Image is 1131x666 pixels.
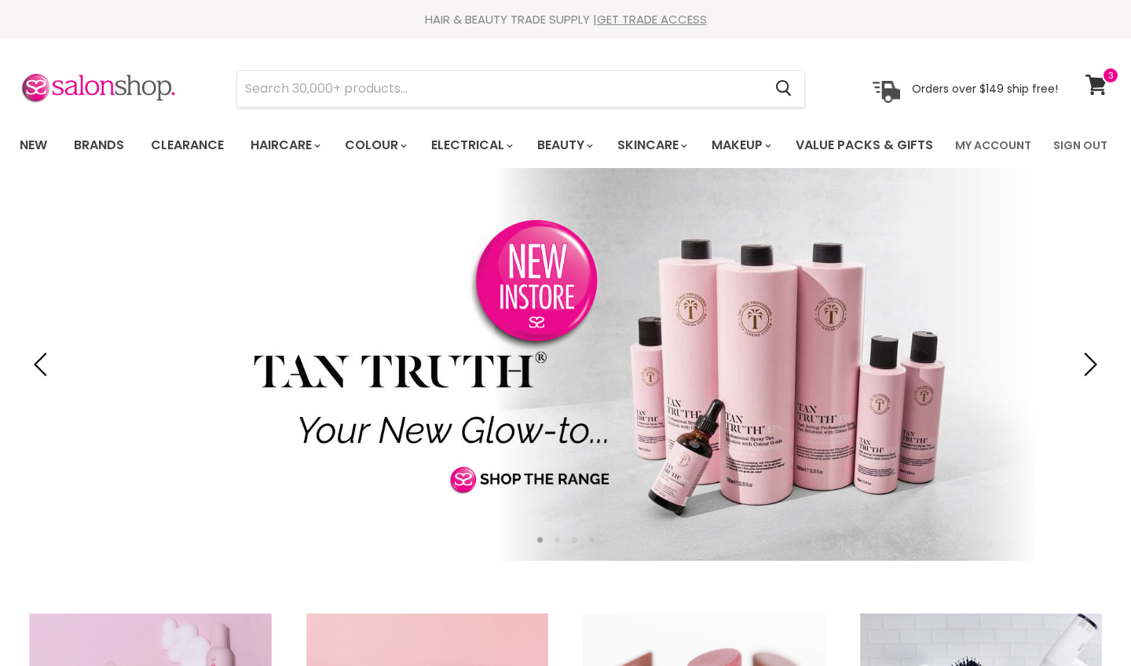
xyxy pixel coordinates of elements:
[912,81,1058,95] p: Orders over $149 ship free!
[555,537,560,543] li: Page dot 2
[537,537,543,543] li: Page dot 1
[1072,349,1104,380] button: Next
[946,129,1041,162] a: My Account
[139,129,236,162] a: Clearance
[763,71,804,107] button: Search
[333,129,416,162] a: Colour
[62,129,136,162] a: Brands
[8,129,59,162] a: New
[239,129,330,162] a: Haircare
[525,129,602,162] a: Beauty
[237,71,763,107] input: Search
[572,537,577,543] li: Page dot 3
[597,11,707,27] a: GET TRADE ACCESS
[8,123,946,168] ul: Main menu
[700,129,781,162] a: Makeup
[27,349,59,380] button: Previous
[236,70,805,108] form: Product
[606,129,697,162] a: Skincare
[1044,129,1117,162] a: Sign Out
[784,129,945,162] a: Value Packs & Gifts
[589,537,595,543] li: Page dot 4
[419,129,522,162] a: Electrical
